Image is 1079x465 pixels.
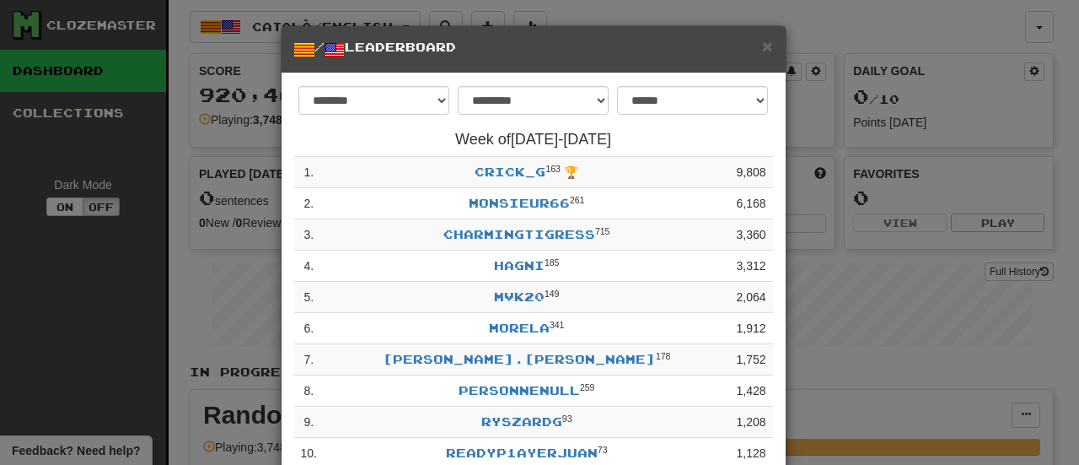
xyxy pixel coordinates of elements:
[550,320,565,330] sup: Level 341
[383,352,656,366] a: [PERSON_NAME].[PERSON_NAME]
[595,226,610,236] sup: Level 715
[294,376,324,407] td: 8 .
[294,282,324,313] td: 5 .
[443,227,595,241] a: CharmingTigress
[494,258,545,273] a: HAGNi
[294,407,324,438] td: 9 .
[294,39,773,60] h5: / Leaderboard
[729,344,772,376] td: 1,752
[729,157,772,188] td: 9,808
[729,376,772,407] td: 1,428
[729,282,772,313] td: 2,064
[729,188,772,219] td: 6,168
[729,407,772,438] td: 1,208
[475,165,545,179] a: Crick_G
[446,446,598,460] a: ReadyP1ayerJuan
[729,313,772,344] td: 1,912
[570,195,585,205] sup: Level 261
[294,219,324,251] td: 3 .
[294,132,773,149] h4: Week of [DATE] - [DATE]
[545,164,561,174] sup: Level 163
[469,196,570,210] a: monsieur66
[294,251,324,282] td: 4 .
[294,313,324,344] td: 6 .
[656,351,671,361] sup: Level 178
[481,414,562,429] a: ryszardg
[545,257,560,268] sup: Level 185
[459,383,580,397] a: personnenull
[294,344,324,376] td: 7 .
[580,382,595,392] sup: Level 259
[729,219,772,251] td: 3,360
[762,37,772,55] button: Close
[562,414,572,424] sup: Level 93
[294,188,324,219] td: 2 .
[494,289,545,304] a: mvk20
[598,445,608,455] sup: Level 73
[564,165,578,179] span: 🏆
[729,251,772,282] td: 3,312
[762,36,772,56] span: ×
[545,289,560,299] sup: Level 149
[489,321,550,335] a: Morela
[294,157,324,188] td: 1 .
